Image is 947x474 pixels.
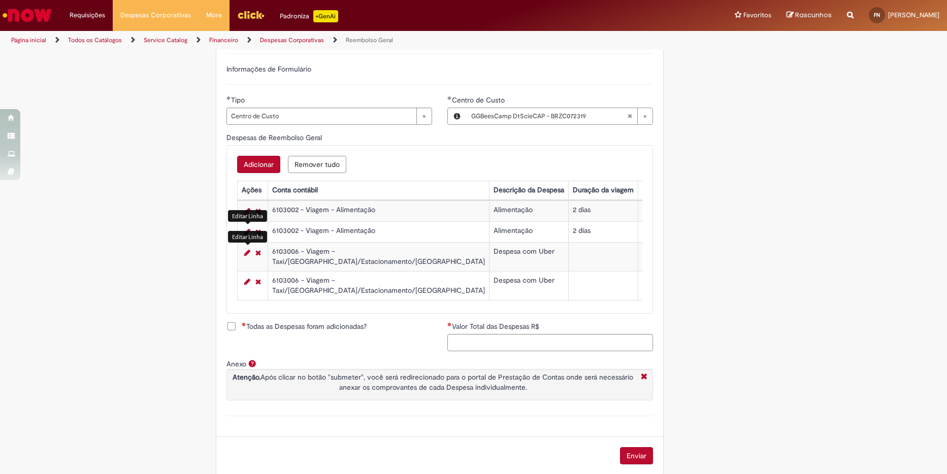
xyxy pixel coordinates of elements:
td: Alimentação [489,200,569,221]
td: 6103006 - Viagem – Taxi/[GEOGRAPHIC_DATA]/Estacionamento/[GEOGRAPHIC_DATA] [268,271,489,300]
th: Ações [238,181,268,199]
button: Centro de Custo, Visualizar este registro GGBeesCamp DtScieCAP - BRZC072319 [448,108,466,124]
a: GGBeesCamp DtScieCAP - BRZC072319Limpar campo Centro de Custo [466,108,652,124]
th: Conta contábil [268,181,489,199]
span: [PERSON_NAME] [888,11,939,19]
span: Necessários [242,322,246,326]
span: Centro de Custo [452,95,507,105]
span: Tipo [231,95,247,105]
span: GGBeesCamp DtScieCAP - BRZC072319 [471,108,627,124]
a: Todos os Catálogos [68,36,122,44]
td: Despesa com Uber [489,271,569,300]
td: Alimentação [489,221,569,242]
span: Ajuda para Anexo [246,359,258,367]
a: Página inicial [11,36,46,44]
a: Editar Linha 2 [242,226,253,238]
a: Remover linha 1 [253,205,264,217]
td: 2 dias [569,200,638,221]
input: Valor Total das Despesas R$ [447,334,653,351]
td: 6103002 - Viagem - Alimentação [268,221,489,242]
span: Obrigatório Preenchido [226,96,231,100]
a: Rascunhos [787,11,832,20]
span: Todas as Despesas foram adicionadas? [242,321,367,331]
td: 6103002 - Viagem - Alimentação [268,200,489,221]
label: Anexo [226,359,246,368]
th: Quilometragem [638,181,696,199]
abbr: Limpar campo Centro de Custo [622,108,637,124]
a: Remover linha 3 [253,247,264,259]
a: Editar Linha 4 [242,276,253,288]
span: FN [874,12,880,18]
label: Informações de Formulário [226,64,311,74]
td: Despesa com Uber [489,242,569,271]
span: Despesas de Reembolso Geral [226,133,324,142]
a: Editar Linha 1 [242,205,253,217]
button: Add a row for Despesas de Reembolso Geral [237,156,280,173]
div: Padroniza [280,10,338,22]
strong: Atenção. [233,373,260,382]
ul: Trilhas de página [8,31,624,50]
button: Remove all rows for Despesas de Reembolso Geral [288,156,346,173]
a: Remover linha 2 [253,226,264,238]
span: Obrigatório Preenchido [447,96,452,100]
td: 6103006 - Viagem – Taxi/[GEOGRAPHIC_DATA]/Estacionamento/[GEOGRAPHIC_DATA] [268,242,489,271]
button: Enviar [620,447,653,464]
span: Requisições [70,10,105,20]
span: Valor Total das Despesas R$ [452,322,541,331]
img: click_logo_yellow_360x200.png [237,7,265,22]
a: Despesas Corporativas [260,36,324,44]
td: 2 dias [569,221,638,242]
a: Remover linha 4 [253,276,264,288]
div: Editar Linha [228,231,267,243]
i: Fechar More information Por anexo [638,372,650,383]
p: Após clicar no botão "submeter", você será redirecionado para o portal de Prestação de Contas ond... [230,372,636,392]
a: Editar Linha 3 [242,247,253,259]
div: Editar Linha [228,210,267,222]
img: ServiceNow [1,5,53,25]
a: Service Catalog [144,36,187,44]
span: Centro de Custo [231,108,411,124]
span: Favoritos [743,10,771,20]
span: Despesas Corporativas [120,10,191,20]
span: Rascunhos [795,10,832,20]
th: Descrição da Despesa [489,181,569,199]
span: More [206,10,222,20]
p: +GenAi [313,10,338,22]
span: Necessários [447,322,452,326]
th: Duração da viagem [569,181,638,199]
a: Reembolso Geral [346,36,393,44]
a: Financeiro [209,36,238,44]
